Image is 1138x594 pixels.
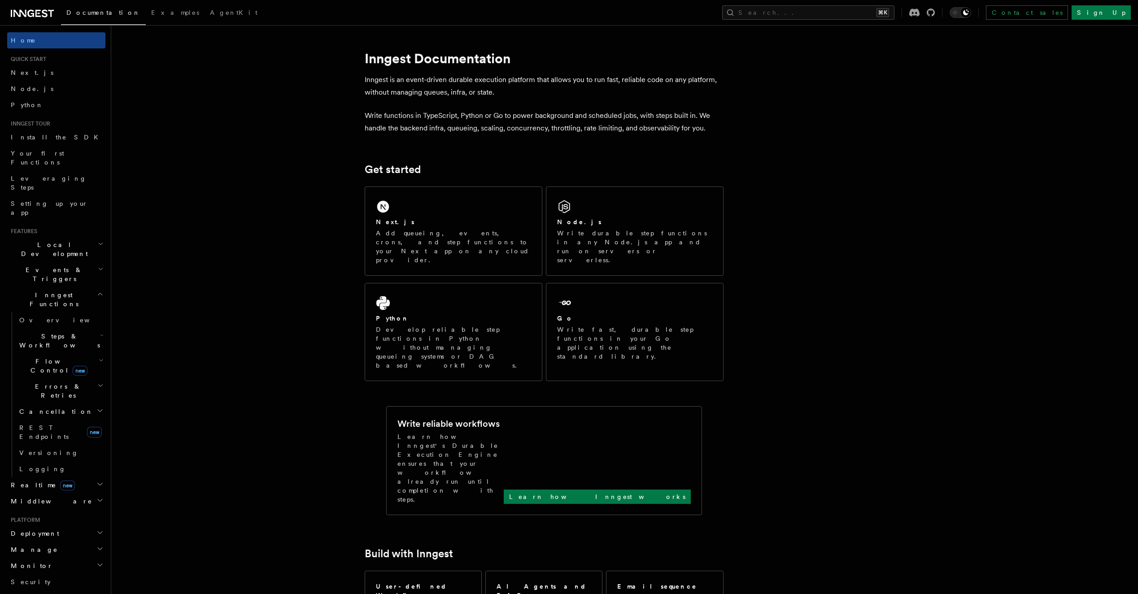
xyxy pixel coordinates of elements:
a: Node.js [7,81,105,97]
span: Steps & Workflows [16,332,100,350]
span: Monitor [7,561,53,570]
a: Get started [365,163,421,176]
span: Platform [7,516,40,524]
h2: Email sequence [617,582,697,591]
a: Leveraging Steps [7,170,105,195]
a: Security [7,574,105,590]
a: Examples [146,3,205,24]
span: Cancellation [16,407,93,416]
button: Cancellation [16,403,105,420]
a: Your first Functions [7,145,105,170]
span: Realtime [7,481,75,490]
span: Node.js [11,85,53,92]
button: Middleware [7,493,105,509]
p: Learn how Inngest works [509,492,685,501]
button: Flow Controlnew [16,353,105,378]
kbd: ⌘K [876,8,889,17]
span: Python [11,101,44,108]
span: Quick start [7,56,46,63]
h2: Write reliable workflows [397,417,500,430]
h2: Next.js [376,217,414,226]
span: new [60,481,75,490]
span: new [87,427,102,438]
h2: Go [557,314,573,323]
span: Home [11,36,36,45]
span: Leveraging Steps [11,175,87,191]
a: Contact sales [986,5,1068,20]
span: Examples [151,9,199,16]
a: Build with Inngest [365,547,453,560]
span: new [73,366,87,376]
button: Events & Triggers [7,262,105,287]
span: AgentKit [210,9,257,16]
button: Realtimenew [7,477,105,493]
p: Develop reliable step functions in Python without managing queueing systems or DAG based workflows. [376,325,531,370]
p: Write durable step functions in any Node.js app and run on servers or serverless. [557,229,712,264]
span: Next.js [11,69,53,76]
span: Documentation [66,9,140,16]
button: Inngest Functions [7,287,105,312]
span: Install the SDK [11,134,104,141]
span: Logging [19,465,66,473]
a: Python [7,97,105,113]
a: Sign Up [1072,5,1131,20]
a: Setting up your app [7,195,105,221]
p: Write functions in TypeScript, Python or Go to power background and scheduled jobs, with steps bu... [365,109,724,134]
span: Manage [7,545,58,554]
span: Errors & Retries [16,382,97,400]
a: Learn how Inngest works [504,490,691,504]
button: Monitor [7,558,105,574]
button: Toggle dark mode [950,7,971,18]
h2: Node.js [557,217,602,226]
a: Versioning [16,445,105,461]
span: Middleware [7,497,92,506]
span: REST Endpoints [19,424,69,440]
span: Security [11,578,51,585]
span: Setting up your app [11,200,88,216]
p: Add queueing, events, crons, and step functions to your Next app on any cloud provider. [376,229,531,264]
button: Manage [7,542,105,558]
button: Steps & Workflows [16,328,105,353]
button: Errors & Retries [16,378,105,403]
span: Inngest tour [7,120,50,127]
p: Inngest is an event-driven durable execution platform that allows you to run fast, reliable code ... [365,74,724,99]
a: Home [7,32,105,48]
button: Local Development [7,237,105,262]
a: AgentKit [205,3,263,24]
div: Inngest Functions [7,312,105,477]
span: Flow Control [16,357,99,375]
a: GoWrite fast, durable step functions in your Go application using the standard library. [546,283,724,381]
a: Node.jsWrite durable step functions in any Node.js app and run on servers or serverless. [546,186,724,276]
a: Logging [16,461,105,477]
p: Write fast, durable step functions in your Go application using the standard library. [557,325,712,361]
a: PythonDevelop reliable step functions in Python without managing queueing systems or DAG based wo... [365,283,542,381]
span: Local Development [7,240,98,258]
span: Inngest Functions [7,290,97,308]
span: Overview [19,317,112,324]
h1: Inngest Documentation [365,50,724,66]
a: Documentation [61,3,146,25]
a: Install the SDK [7,129,105,145]
span: Features [7,228,37,235]
span: Events & Triggers [7,265,98,283]
span: Deployment [7,529,59,538]
a: Overview [16,312,105,328]
a: REST Endpointsnew [16,420,105,445]
span: Versioning [19,449,78,456]
span: Your first Functions [11,150,64,166]
button: Search...⌘K [722,5,894,20]
h2: Python [376,314,409,323]
button: Deployment [7,525,105,542]
a: Next.js [7,65,105,81]
p: Learn how Inngest's Durable Execution Engine ensures that your workflow already run until complet... [397,432,504,504]
a: Next.jsAdd queueing, events, crons, and step functions to your Next app on any cloud provider. [365,186,542,276]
